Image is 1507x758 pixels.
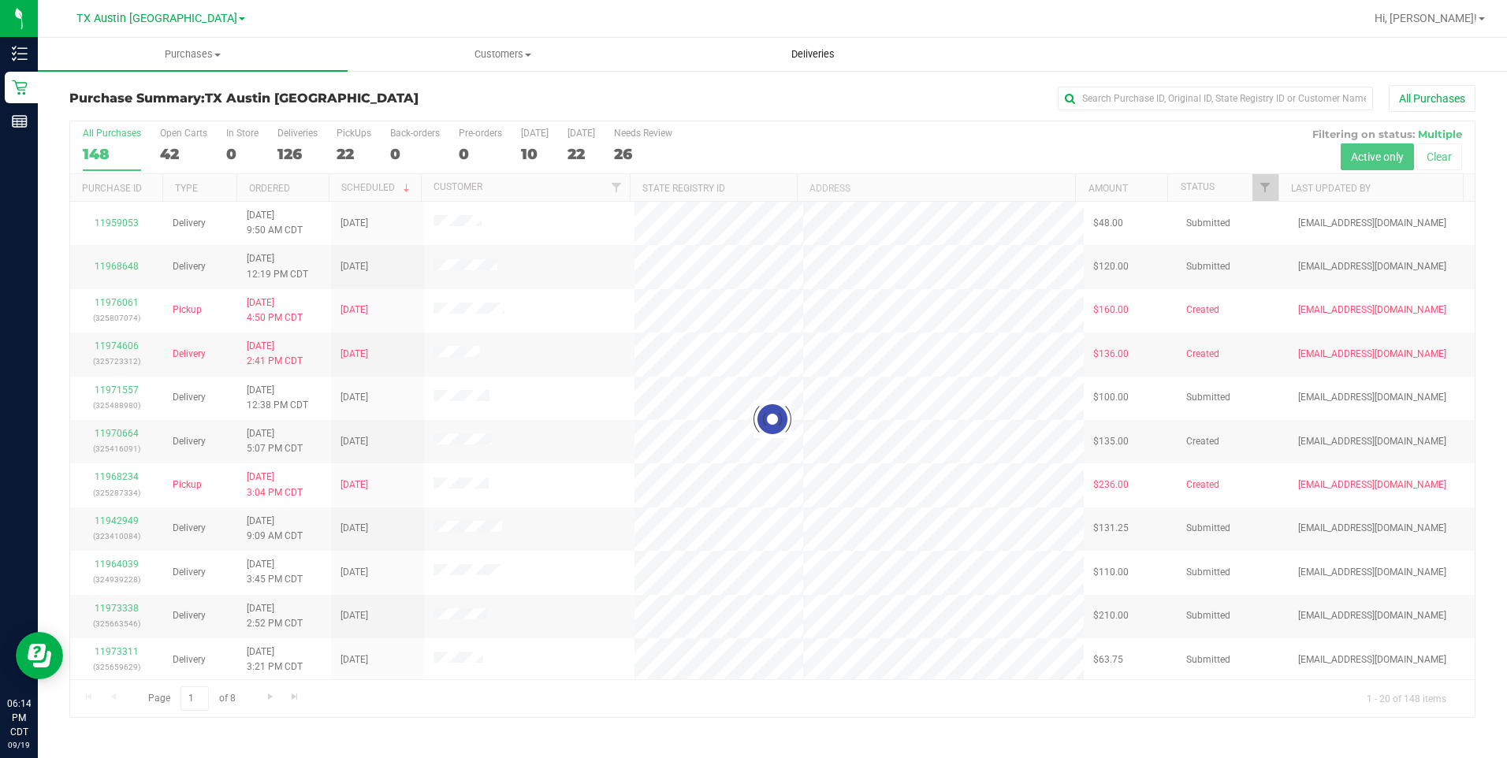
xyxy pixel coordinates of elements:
a: Customers [348,38,657,71]
iframe: Resource center [16,632,63,679]
span: TX Austin [GEOGRAPHIC_DATA] [76,12,237,25]
button: All Purchases [1389,85,1475,112]
span: Customers [348,47,657,61]
a: Purchases [38,38,348,71]
input: Search Purchase ID, Original ID, State Registry ID or Customer Name... [1058,87,1373,110]
span: Purchases [38,47,348,61]
span: Hi, [PERSON_NAME]! [1375,12,1477,24]
span: Deliveries [770,47,856,61]
h3: Purchase Summary: [69,91,538,106]
a: Deliveries [658,38,968,71]
p: 06:14 PM CDT [7,697,31,739]
inline-svg: Inventory [12,46,28,61]
p: 09/19 [7,739,31,751]
inline-svg: Reports [12,113,28,129]
inline-svg: Retail [12,80,28,95]
span: TX Austin [GEOGRAPHIC_DATA] [205,91,419,106]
